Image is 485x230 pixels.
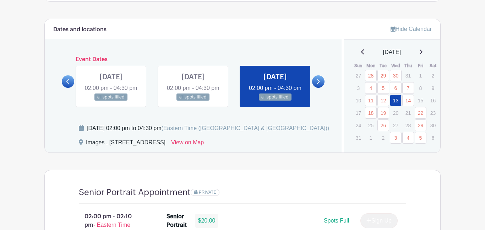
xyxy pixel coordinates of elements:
[167,212,187,229] div: Senior Portrait
[195,214,218,228] div: $20.00
[390,107,402,118] p: 20
[353,95,364,106] p: 10
[53,26,107,33] h6: Dates and locations
[353,70,364,81] p: 27
[365,82,377,94] a: 4
[353,120,364,131] p: 24
[427,62,439,69] th: Sat
[377,119,389,131] a: 26
[390,120,402,131] p: 27
[365,95,377,106] a: 11
[427,132,439,143] p: 6
[377,132,389,143] p: 2
[199,190,217,195] span: PRIVATE
[414,62,427,69] th: Fri
[353,132,364,143] p: 31
[365,107,377,119] a: 18
[353,107,364,118] p: 17
[74,56,312,63] h6: Event Dates
[415,132,426,144] a: 5
[415,95,426,106] p: 15
[377,70,389,81] a: 29
[171,138,204,150] a: View on Map
[415,107,426,119] a: 22
[365,70,377,81] a: 28
[391,26,432,32] a: Hide Calendar
[86,138,165,150] div: Images , [STREET_ADDRESS]
[415,70,426,81] p: 1
[402,70,414,81] p: 31
[427,70,439,81] p: 2
[324,218,349,224] span: Spots Full
[402,107,414,118] p: 21
[365,132,377,143] p: 1
[377,62,389,69] th: Tue
[377,107,389,119] a: 19
[402,95,414,106] a: 14
[427,107,439,118] p: 23
[390,95,402,106] a: 13
[390,82,402,94] a: 6
[389,62,402,69] th: Wed
[427,95,439,106] p: 16
[402,120,414,131] p: 28
[390,70,402,81] a: 30
[427,120,439,131] p: 30
[79,187,191,198] h4: Senior Portrait Appointment
[353,82,364,93] p: 3
[415,119,426,131] a: 29
[402,62,414,69] th: Thu
[427,82,439,93] p: 9
[365,120,377,131] p: 25
[383,48,401,57] span: [DATE]
[365,62,377,69] th: Mon
[402,132,414,144] a: 4
[402,82,414,94] a: 7
[352,62,365,69] th: Sun
[377,95,389,106] a: 12
[390,132,402,144] a: 3
[161,125,329,131] span: (Eastern Time ([GEOGRAPHIC_DATA] & [GEOGRAPHIC_DATA]))
[415,82,426,93] p: 8
[377,82,389,94] a: 5
[87,124,329,133] div: [DATE] 02:00 pm to 04:30 pm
